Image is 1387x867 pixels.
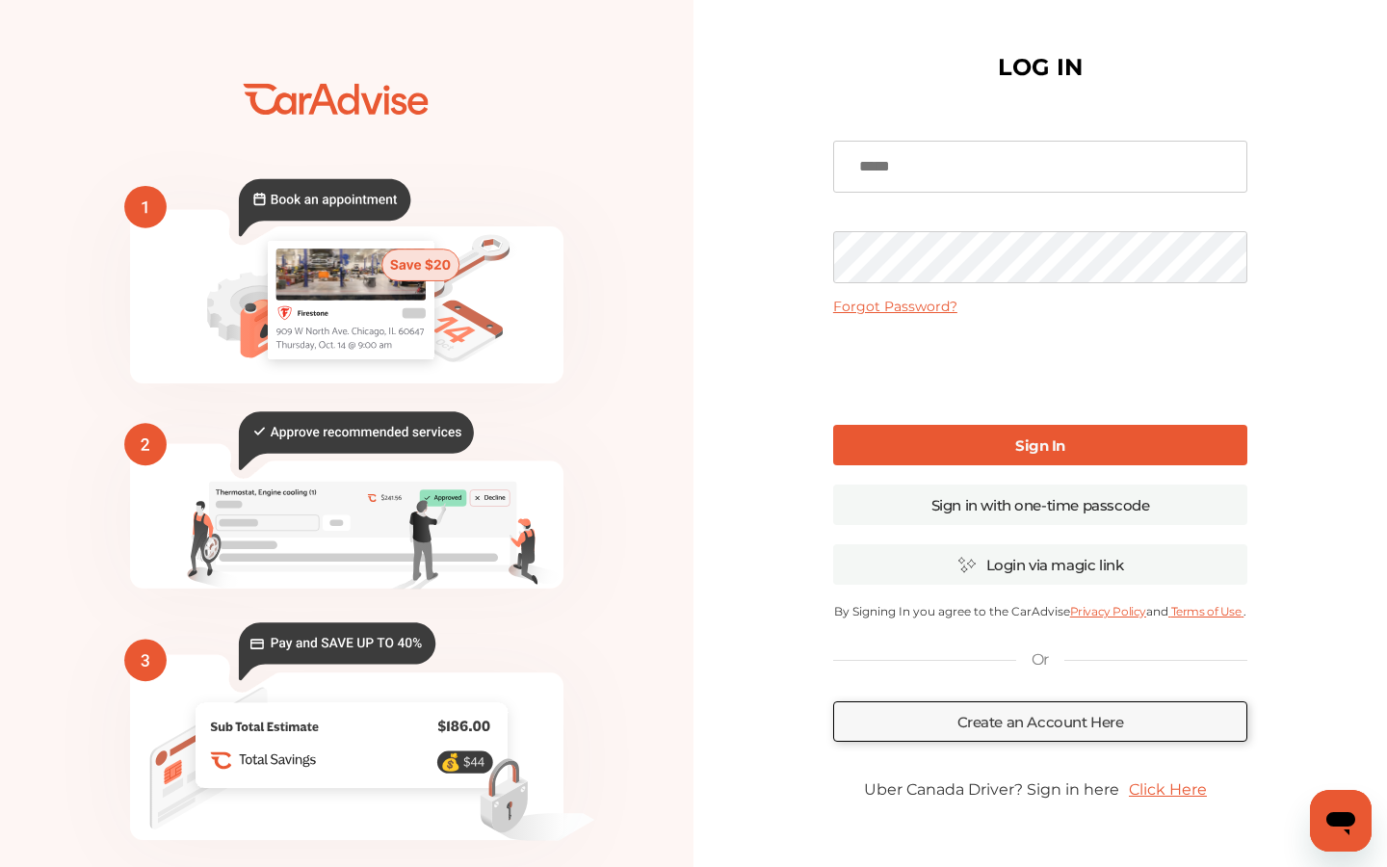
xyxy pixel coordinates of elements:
[833,604,1247,618] p: By Signing In you agree to the CarAdvise and .
[1070,604,1146,618] a: Privacy Policy
[833,544,1247,585] a: Login via magic link
[1310,790,1372,852] iframe: Button to launch messaging window
[833,701,1247,742] a: Create an Account Here
[864,780,1119,799] span: Uber Canada Driver? Sign in here
[833,425,1247,465] a: Sign In
[440,752,461,773] text: 💰
[833,298,957,315] a: Forgot Password?
[894,330,1187,406] iframe: reCAPTCHA
[1015,436,1065,455] b: Sign In
[1119,771,1217,808] a: Click Here
[1032,649,1049,670] p: Or
[957,556,977,574] img: magic_icon.32c66aac.svg
[833,485,1247,525] a: Sign in with one-time passcode
[1168,604,1243,618] a: Terms of Use
[998,58,1083,77] h1: LOG IN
